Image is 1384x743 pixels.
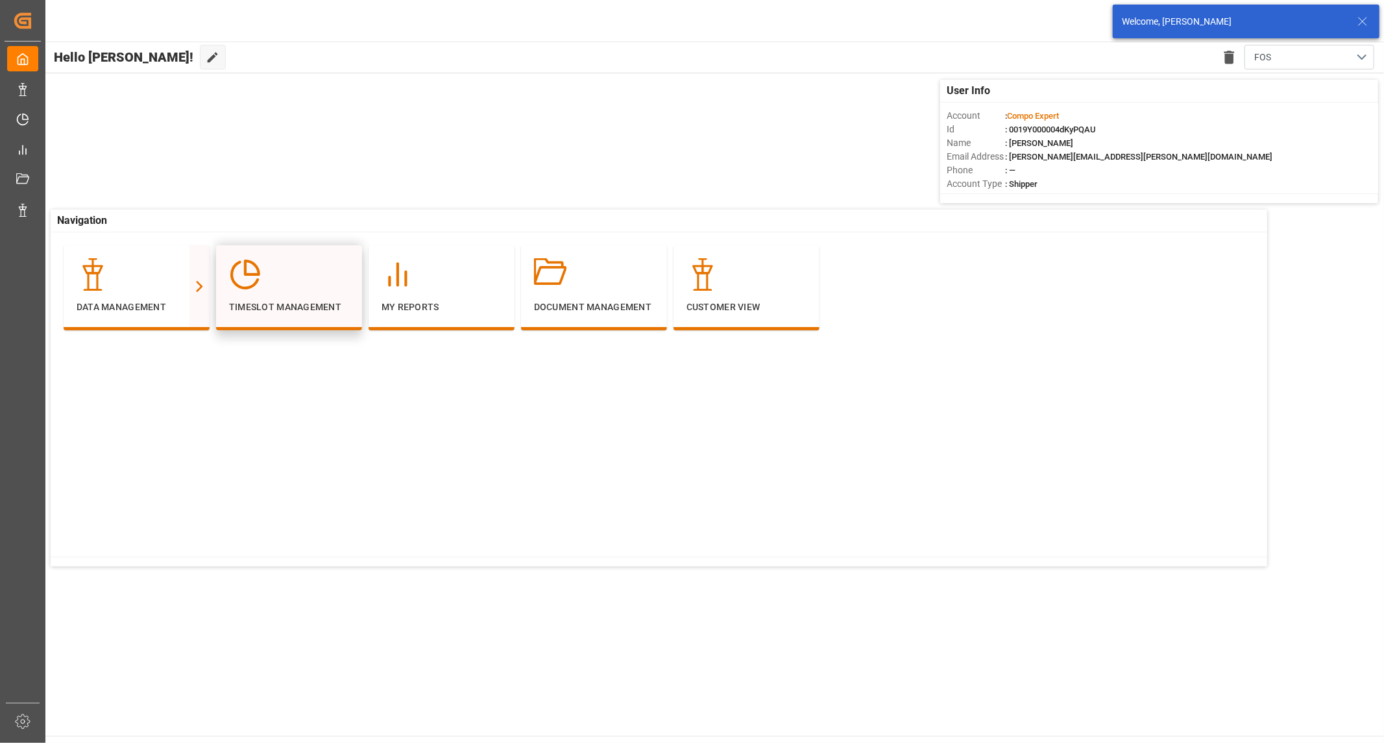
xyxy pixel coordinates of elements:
span: : — [1005,165,1015,175]
p: Timeslot Management [229,300,349,314]
p: My Reports [382,300,502,314]
span: : [PERSON_NAME][EMAIL_ADDRESS][PERSON_NAME][DOMAIN_NAME] [1005,152,1272,162]
span: User Info [947,83,990,99]
span: Navigation [57,213,107,228]
span: : [1005,111,1059,121]
span: Phone [947,164,1005,177]
span: : [PERSON_NAME] [1005,138,1073,148]
span: Hello [PERSON_NAME]! [54,45,193,69]
p: Document Management [534,300,654,314]
span: FOS [1254,51,1271,64]
span: : 0019Y000004dKyPQAU [1005,125,1096,134]
span: Id [947,123,1005,136]
span: Account Type [947,177,1005,191]
button: open menu [1244,45,1374,69]
p: Data Management [77,300,197,314]
div: Welcome, [PERSON_NAME] [1122,15,1345,29]
span: : Shipper [1005,179,1038,189]
span: Compo Expert [1007,111,1059,121]
span: Email Address [947,150,1005,164]
p: Customer View [686,300,807,314]
span: Name [947,136,1005,150]
span: Account [947,109,1005,123]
